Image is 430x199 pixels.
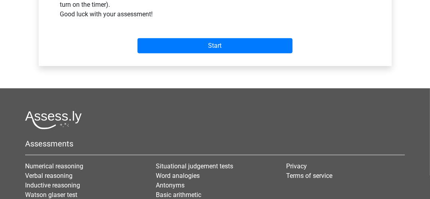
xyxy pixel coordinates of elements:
[286,162,307,170] a: Privacy
[25,139,405,148] h5: Assessments
[25,191,77,199] a: Watson glaser test
[156,181,185,189] a: Antonyms
[25,111,82,129] img: Assessly logo
[25,162,83,170] a: Numerical reasoning
[25,172,73,179] a: Verbal reasoning
[156,162,233,170] a: Situational judgement tests
[286,172,332,179] a: Terms of service
[25,181,80,189] a: Inductive reasoning
[156,191,201,199] a: Basic arithmetic
[137,38,293,53] input: Start
[156,172,200,179] a: Word analogies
